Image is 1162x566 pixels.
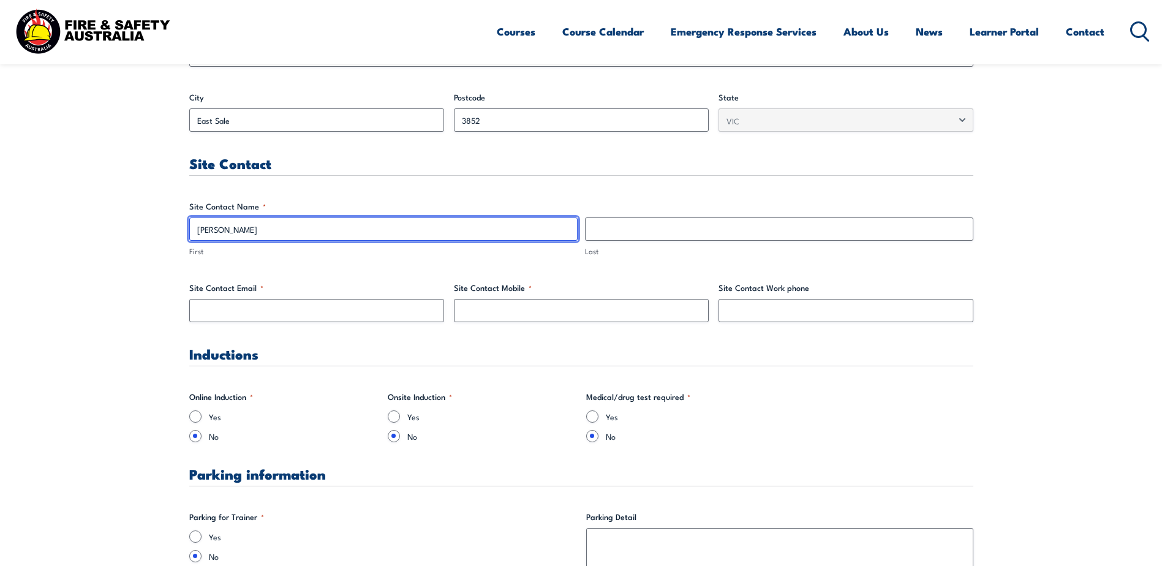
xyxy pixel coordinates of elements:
a: News [916,15,943,48]
label: Yes [407,410,576,423]
label: First [189,246,578,257]
h3: Inductions [189,347,973,361]
legend: Site Contact Name [189,200,266,213]
label: State [719,91,973,104]
a: Learner Portal [970,15,1039,48]
a: Courses [497,15,535,48]
label: Yes [606,410,775,423]
label: No [407,430,576,442]
label: Last [585,246,973,257]
h3: Parking information [189,467,973,481]
label: No [209,550,576,562]
h3: Site Contact [189,156,973,170]
label: City [189,91,444,104]
legend: Online Induction [189,391,253,403]
label: Site Contact Mobile [454,282,709,294]
legend: Parking for Trainer [189,511,264,523]
label: No [209,430,378,442]
a: About Us [843,15,889,48]
label: Postcode [454,91,709,104]
label: Yes [209,530,576,543]
label: Parking Detail [586,511,973,523]
label: Site Contact Work phone [719,282,973,294]
a: Contact [1066,15,1104,48]
label: No [606,430,775,442]
label: Yes [209,410,378,423]
a: Emergency Response Services [671,15,817,48]
label: Site Contact Email [189,282,444,294]
legend: Onsite Induction [388,391,452,403]
legend: Medical/drug test required [586,391,690,403]
a: Course Calendar [562,15,644,48]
